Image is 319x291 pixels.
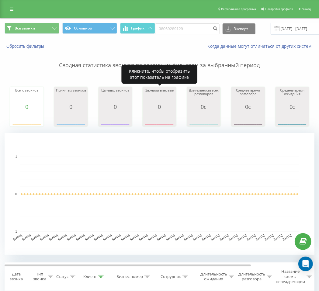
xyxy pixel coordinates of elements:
text: [DATE] [75,234,85,241]
text: [DATE] [93,234,103,241]
svg: A chart. [277,110,307,128]
button: Экспорт [223,23,255,34]
text: [DATE] [228,234,238,241]
div: Длительность ожидания [200,272,227,282]
div: Статус [56,274,68,279]
div: 0 [144,104,175,110]
text: 1 [15,155,17,158]
text: [DATE] [138,234,148,241]
div: Среднее время ожидания [277,88,307,104]
svg: A chart. [189,110,219,128]
text: [DATE] [219,234,229,241]
button: Основной [62,23,117,34]
text: [DATE] [85,234,95,241]
text: [DATE] [264,234,274,241]
text: [DATE] [156,234,166,241]
text: [DATE] [49,234,59,241]
span: Настройки профиля [265,7,293,11]
div: Название схемы переадресации [276,269,305,284]
div: 0с [233,104,263,110]
span: Выход [302,7,311,11]
button: Все звонки [5,23,59,34]
text: [DATE] [111,234,121,241]
a: Когда данные могут отличаться от других систем [207,43,314,49]
div: Целевых звонков [100,88,130,104]
text: [DATE] [210,234,220,241]
div: Бизнес номер [116,274,143,279]
text: [DATE] [67,234,77,241]
text: [DATE] [12,234,23,241]
div: Дата звонка [5,272,27,282]
svg: A chart. [12,110,42,128]
svg: A chart. [56,110,86,128]
text: [DATE] [192,234,202,241]
text: [DATE] [273,234,283,241]
text: [DATE] [102,234,113,241]
text: -1 [14,230,17,233]
text: [DATE] [174,234,184,241]
text: [DATE] [130,234,140,241]
span: График [131,26,145,30]
div: Всего звонков [12,88,42,104]
div: Клиент [83,274,97,279]
text: 0 [15,192,17,196]
text: [DATE] [40,234,50,241]
div: Среднее время разговора [233,88,263,104]
text: [DATE] [31,234,41,241]
svg: A chart. [5,133,314,255]
div: 0 [12,104,42,110]
svg: A chart. [144,110,175,128]
button: График [120,23,155,34]
text: [DATE] [246,234,256,241]
text: [DATE] [282,234,292,241]
text: [DATE] [22,234,32,241]
p: Сводная статистика звонков по заданным фильтрам за выбранный период [5,49,314,69]
div: 0 [56,104,86,110]
div: Open Intercom Messenger [298,257,313,271]
div: Длительность всех разговоров [189,88,219,104]
text: [DATE] [57,234,68,241]
div: Кликните, чтобы отобразить этот показатель на графике [121,64,197,84]
span: Реферальная программа [221,7,256,11]
text: [DATE] [147,234,158,241]
text: [DATE] [120,234,130,241]
input: Поиск по номеру [155,23,220,34]
div: 0с [277,104,307,110]
div: Звонили впервые [144,88,175,104]
text: [DATE] [237,234,247,241]
text: [DATE] [183,234,193,241]
span: Все звонки [15,26,35,31]
div: Принятых звонков [56,88,86,104]
button: Сбросить фильтры [5,43,47,49]
div: 0с [189,104,219,110]
text: [DATE] [255,234,265,241]
div: 0 [100,104,130,110]
div: Тип звонка [33,272,46,282]
div: Длительность разговора [238,272,265,282]
text: [DATE] [201,234,211,241]
div: Сотрудник [161,274,181,279]
svg: A chart. [100,110,130,128]
text: [DATE] [165,234,175,241]
svg: A chart. [233,110,263,128]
